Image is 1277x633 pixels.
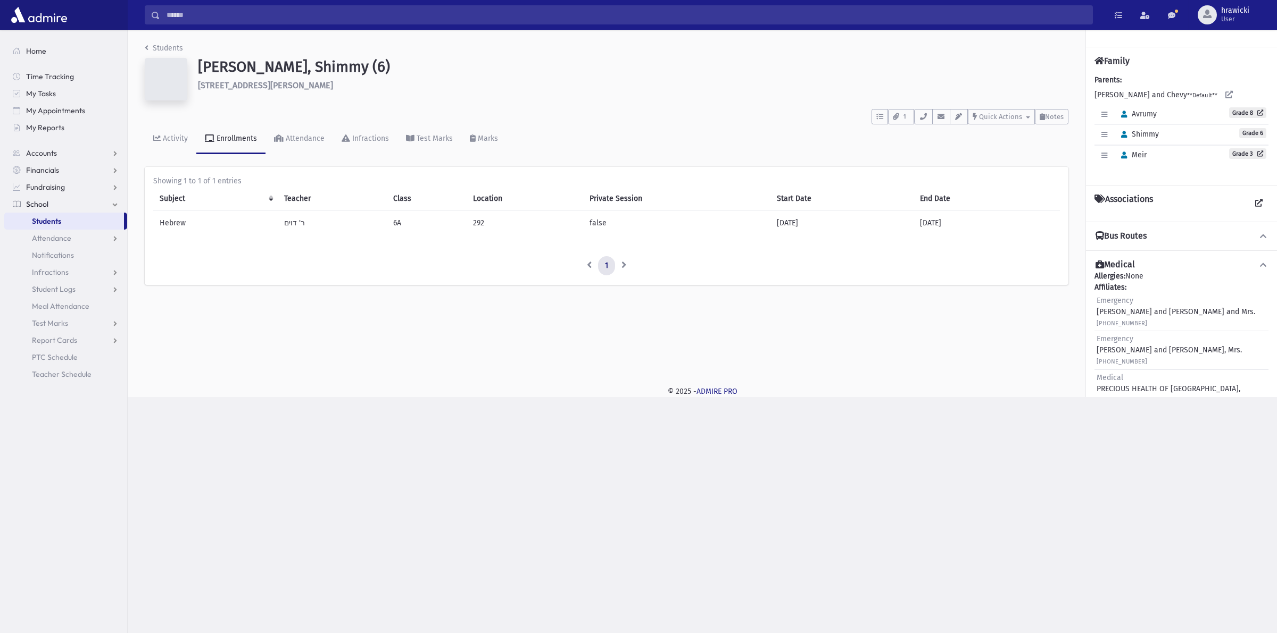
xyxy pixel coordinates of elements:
td: 6A [387,211,467,235]
th: Class [387,187,467,211]
a: ADMIRE PRO [696,387,737,396]
span: Avrumy [1116,109,1157,119]
div: Marks [476,134,498,143]
div: [PERSON_NAME] and [PERSON_NAME] and Mrs. [1097,295,1255,328]
button: Notes [1035,109,1068,124]
a: Fundraising [4,179,127,196]
a: Time Tracking [4,68,127,85]
div: Infractions [350,134,389,143]
div: PRECIOUS HEALTH OF [GEOGRAPHIC_DATA], [1097,372,1240,406]
span: Emergency [1097,334,1133,343]
img: AdmirePro [9,4,70,26]
a: Test Marks [4,315,127,332]
span: Students [32,216,61,226]
td: ר' דוים [278,211,387,235]
h4: Bus Routes [1096,231,1147,242]
b: Parents: [1094,75,1122,85]
span: hrawicki [1221,6,1249,15]
span: 1 [900,112,909,122]
span: Attendance [32,233,71,243]
a: Grade 8 [1229,107,1266,118]
a: Infractions [333,124,397,154]
a: Meal Attendance [4,298,127,315]
div: [PERSON_NAME] and Chevy [1094,74,1268,176]
a: Financials [4,162,127,179]
a: Attendance [266,124,333,154]
a: View all Associations [1249,194,1268,213]
a: Activity [145,124,196,154]
span: Meir [1116,150,1147,159]
span: User [1221,15,1249,23]
span: Grade 6 [1239,128,1266,138]
div: Enrollments [214,134,257,143]
a: Student Logs [4,281,127,298]
span: Test Marks [32,318,68,328]
div: Showing 1 to 1 of 1 entries [153,175,1060,187]
a: Notifications [4,247,127,264]
h1: [PERSON_NAME], Shimmy (6) [198,58,1068,76]
a: Grade 3 [1229,148,1266,159]
button: Medical [1094,259,1268,271]
td: [DATE] [770,211,914,235]
a: School [4,196,127,213]
h4: Associations [1094,194,1153,213]
a: Enrollments [196,124,266,154]
button: Quick Actions [968,109,1035,124]
td: [DATE] [914,211,1060,235]
span: Time Tracking [26,72,74,81]
h4: Family [1094,56,1130,66]
nav: breadcrumb [145,43,183,58]
a: My Tasks [4,85,127,102]
h6: [STREET_ADDRESS][PERSON_NAME] [198,80,1068,90]
div: [PERSON_NAME] and [PERSON_NAME], Mrs. [1097,333,1242,367]
a: Infractions [4,264,127,281]
a: Teacher Schedule [4,366,127,383]
th: Location [467,187,583,211]
span: Meal Attendance [32,301,89,311]
span: Report Cards [32,335,77,345]
a: Students [4,213,124,230]
a: Test Marks [397,124,461,154]
span: Medical [1097,373,1123,382]
span: School [26,199,48,209]
a: Report Cards [4,332,127,349]
td: false [583,211,770,235]
span: My Tasks [26,89,56,98]
a: My Appointments [4,102,127,119]
a: Students [145,44,183,53]
span: Fundraising [26,182,65,192]
div: None [1094,271,1268,408]
small: [PHONE_NUMBER] [1097,358,1147,365]
span: Accounts [26,148,57,158]
span: Shimmy [1116,130,1159,139]
b: Affiliates: [1094,283,1126,292]
th: Teacher [278,187,387,211]
button: Bus Routes [1094,231,1268,242]
span: Emergency [1097,296,1133,305]
span: Infractions [32,267,69,277]
a: Attendance [4,230,127,247]
span: My Appointments [26,106,85,115]
a: My Reports [4,119,127,136]
th: End Date [914,187,1060,211]
span: Notes [1045,113,1064,121]
span: Financials [26,165,59,175]
th: Subject [153,187,278,211]
a: PTC Schedule [4,349,127,366]
div: Attendance [284,134,325,143]
th: Start Date [770,187,914,211]
a: Home [4,43,127,60]
span: Quick Actions [979,113,1022,121]
td: Hebrew [153,211,278,235]
span: Notifications [32,250,74,260]
span: PTC Schedule [32,352,78,362]
span: Home [26,46,46,56]
span: Student Logs [32,284,76,294]
span: My Reports [26,123,64,132]
img: yH5BAEKAAEALAAAAAABAAEAAAICTAEAOw== [145,58,187,100]
button: 1 [888,109,914,124]
a: Accounts [4,145,127,162]
b: Allergies: [1094,272,1125,281]
a: 1 [598,256,615,275]
div: Test Marks [414,134,453,143]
